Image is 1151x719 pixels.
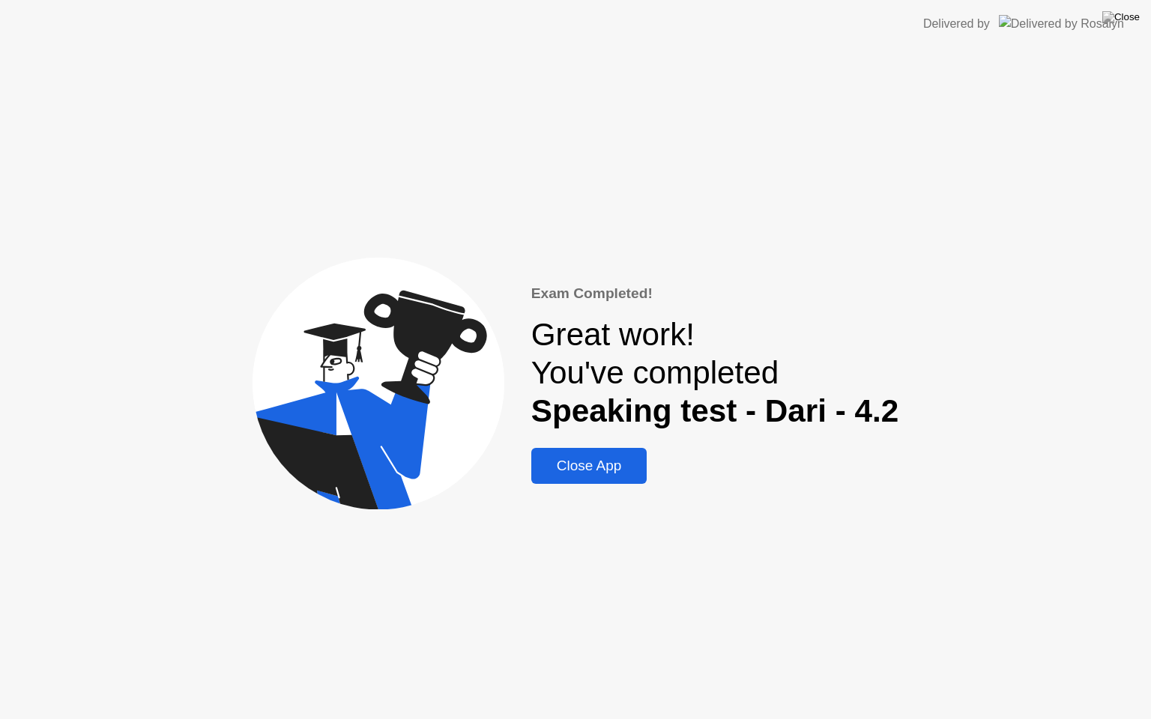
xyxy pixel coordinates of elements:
b: Speaking test - Dari - 4.2 [531,393,899,428]
img: Delivered by Rosalyn [999,15,1124,32]
button: Close App [531,448,647,484]
div: Delivered by [923,15,990,33]
img: Close [1102,11,1140,23]
div: Exam Completed! [531,283,899,305]
div: Close App [536,458,643,474]
div: Great work! You've completed [531,316,899,430]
